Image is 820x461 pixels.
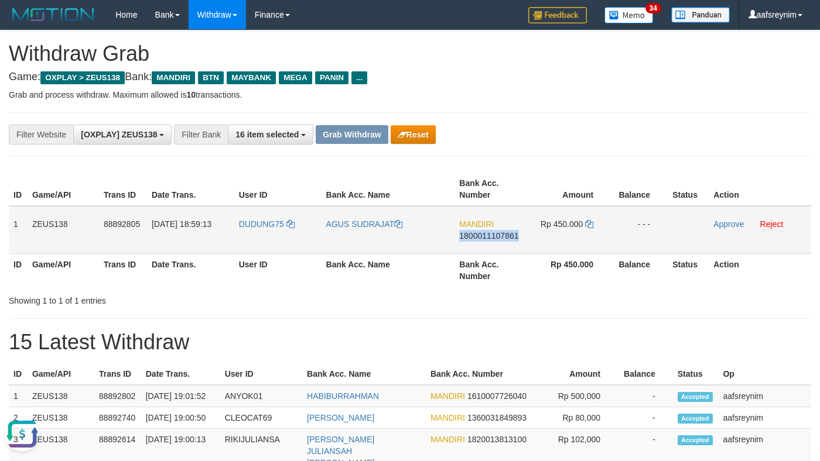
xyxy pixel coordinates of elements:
span: MANDIRI [430,413,465,422]
span: MANDIRI [430,435,465,444]
span: OXPLAY > ZEUS138 [40,71,125,84]
th: Bank Acc. Name [322,253,455,287]
td: 88892740 [94,407,141,429]
th: Trans ID [99,253,147,287]
th: Amount [538,363,618,385]
h4: Game: Bank: [9,71,811,83]
img: Button%20Memo.svg [604,7,654,23]
th: Game/API [28,363,94,385]
th: Bank Acc. Number [426,363,538,385]
th: Bank Acc. Name [302,363,426,385]
td: ZEUS138 [28,385,94,407]
td: ZEUS138 [28,206,99,254]
th: Bank Acc. Number [455,173,526,206]
td: ZEUS138 [28,407,94,429]
th: Trans ID [99,173,147,206]
th: Trans ID [94,363,141,385]
th: Game/API [28,253,99,287]
span: Accepted [678,435,713,445]
button: [OXPLAY] ZEUS138 [73,125,172,145]
td: [DATE] 19:01:52 [141,385,220,407]
th: Status [668,173,709,206]
span: 34 [645,3,661,13]
a: Copy 450000 to clipboard [585,219,593,229]
button: Reset [391,125,436,144]
a: DUDUNG75 [239,219,295,229]
th: Rp 450.000 [526,253,611,287]
td: ANYOK01 [220,385,302,407]
th: User ID [220,363,302,385]
th: Action [709,253,811,287]
span: MEGA [279,71,312,84]
td: 1 [9,385,28,407]
span: Copy 1820013813100 to clipboard [467,435,527,444]
span: ... [351,71,367,84]
img: MOTION_logo.png [9,6,98,23]
h1: Withdraw Grab [9,42,811,66]
td: - - - [611,206,668,254]
span: Rp 450.000 [541,219,583,229]
td: [DATE] 19:00:50 [141,407,220,429]
span: DUDUNG75 [239,219,284,229]
th: Bank Acc. Number [455,253,526,287]
a: [PERSON_NAME] [307,413,374,422]
th: Balance [611,253,668,287]
span: 16 item selected [235,130,299,139]
div: Showing 1 to 1 of 1 entries [9,290,333,307]
td: 88892802 [94,385,141,407]
th: Bank Acc. Name [322,173,455,206]
th: ID [9,173,28,206]
button: 16 item selected [228,125,313,145]
h1: 15 Latest Withdraw [9,331,811,354]
img: panduan.png [671,7,730,23]
td: aafsreynim [718,407,811,429]
th: Balance [611,173,668,206]
a: HABIBURRAHMAN [307,391,379,401]
td: Rp 500,000 [538,385,618,407]
div: Filter Website [9,125,73,145]
span: Copy 1610007726040 to clipboard [467,391,527,401]
span: Copy 1360031849893 to clipboard [467,413,527,422]
th: ID [9,253,28,287]
th: ID [9,363,28,385]
span: MANDIRI [152,71,195,84]
p: Grab and process withdraw. Maximum allowed is transactions. [9,89,811,101]
th: Date Trans. [141,363,220,385]
td: aafsreynim [718,385,811,407]
span: BTN [198,71,224,84]
th: Status [668,253,709,287]
td: 1 [9,206,28,254]
th: Status [673,363,719,385]
th: Amount [526,173,611,206]
span: [DATE] 18:59:13 [152,219,211,229]
a: AGUS SUDRAJAT [326,219,402,229]
td: 2 [9,407,28,429]
span: MANDIRI [459,219,494,229]
strong: 10 [186,90,196,99]
button: Open LiveChat chat widget [5,5,40,40]
span: MAYBANK [227,71,276,84]
th: Op [718,363,811,385]
td: - [618,385,673,407]
td: - [618,407,673,429]
th: Date Trans. [147,173,234,206]
a: Reject [760,219,784,229]
th: Action [709,173,811,206]
span: PANIN [315,71,348,84]
td: CLEOCAT69 [220,407,302,429]
img: Feedback.jpg [528,7,587,23]
span: MANDIRI [430,391,465,401]
a: Approve [713,219,744,229]
span: [OXPLAY] ZEUS138 [81,130,157,139]
span: Accepted [678,414,713,424]
th: Game/API [28,173,99,206]
th: User ID [234,253,322,287]
th: User ID [234,173,322,206]
th: Balance [618,363,673,385]
button: Grab Withdraw [316,125,388,144]
td: Rp 80,000 [538,407,618,429]
th: Date Trans. [147,253,234,287]
span: Copy 1800011107861 to clipboard [459,231,518,240]
div: Filter Bank [174,125,228,145]
span: Accepted [678,392,713,402]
